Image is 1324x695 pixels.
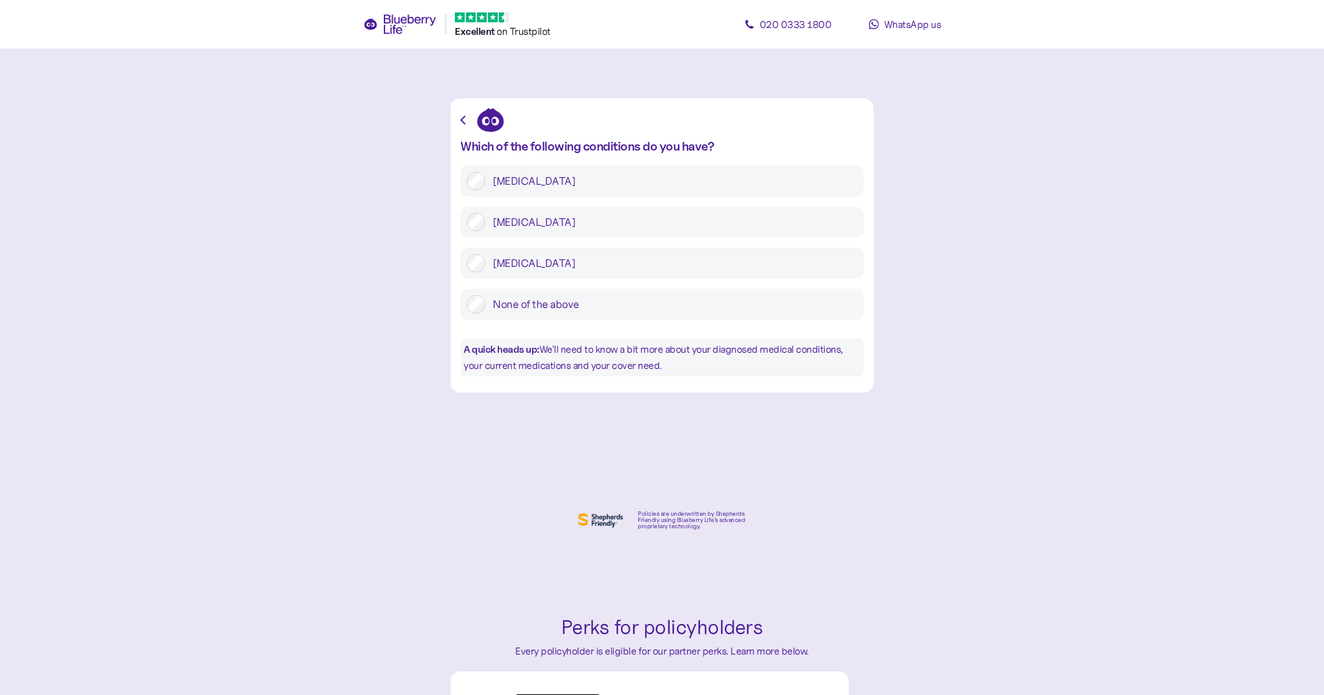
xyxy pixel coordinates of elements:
label: [MEDICAL_DATA] [485,254,857,273]
div: We'll need to know a bit more about your diagnosed medical conditions, your current medications a... [460,338,864,376]
span: Excellent ️ [455,26,496,37]
label: None of the above [485,295,857,314]
span: WhatsApp us [884,18,941,30]
b: A quick heads up: [464,343,539,355]
span: 020 0333 1800 [760,18,832,30]
label: [MEDICAL_DATA] [485,213,857,231]
div: Which of the following conditions do you have? [460,139,864,153]
a: WhatsApp us [849,12,961,37]
a: 020 0333 1800 [732,12,844,37]
div: Every policyholder is eligible for our partner perks. Learn more below. [457,643,867,659]
div: Policies are underwritten by Shepherds Friendly using Blueberry Life’s advanced proprietary techn... [638,511,748,529]
img: Shephers Friendly [576,510,625,530]
div: Perks for policyholders [457,612,867,643]
span: on Trustpilot [496,25,551,37]
label: [MEDICAL_DATA] [485,172,857,190]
